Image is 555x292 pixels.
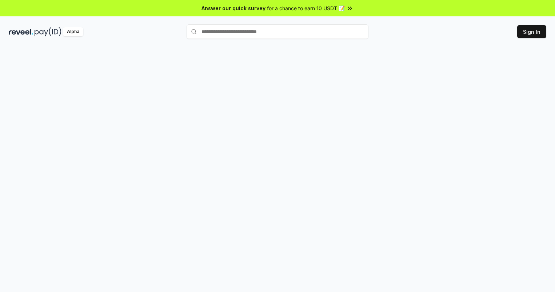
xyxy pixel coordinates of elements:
span: for a chance to earn 10 USDT 📝 [267,4,345,12]
img: reveel_dark [9,27,33,36]
img: pay_id [35,27,61,36]
span: Answer our quick survey [201,4,265,12]
button: Sign In [517,25,546,38]
div: Alpha [63,27,83,36]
